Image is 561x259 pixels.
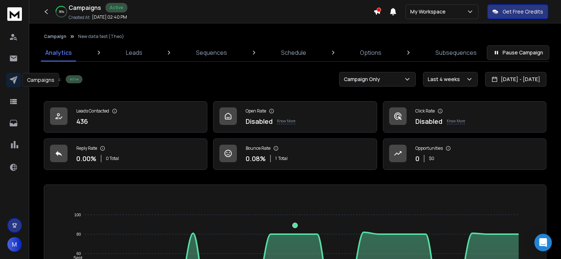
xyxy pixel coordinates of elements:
[435,48,477,57] p: Subsequences
[44,34,66,39] button: Campaign
[126,48,142,57] p: Leads
[69,15,91,20] p: Created At:
[415,153,419,164] p: 0
[106,156,119,161] p: 0 Total
[503,8,543,15] p: Get Free Credits
[44,138,207,170] a: Reply Rate0.00%0 Total
[246,116,273,126] p: Disabled
[76,232,81,236] tspan: 80
[45,48,72,57] p: Analytics
[246,145,270,151] p: Bounce Rate
[415,116,442,126] p: Disabled
[277,118,295,124] p: Know More
[246,153,266,164] p: 0.08 %
[41,44,76,61] a: Analytics
[356,44,386,61] a: Options
[410,8,449,15] p: My Workspace
[278,156,288,161] span: Total
[76,145,97,151] p: Reply Rate
[105,3,127,12] div: Active
[447,118,465,124] p: Know More
[429,156,434,161] p: $ 0
[487,45,549,60] button: Pause Campaign
[415,145,443,151] p: Opportunities
[7,237,22,252] button: M
[281,48,306,57] p: Schedule
[92,14,127,20] p: [DATE] 02:40 PM
[344,76,383,83] p: Campaign Only
[428,76,463,83] p: Last 4 weeks
[76,108,109,114] p: Leads Contacted
[76,116,88,126] p: 436
[534,234,552,251] div: Open Intercom Messenger
[44,101,207,133] a: Leads Contacted436
[192,44,231,61] a: Sequences
[485,72,546,87] button: [DATE] - [DATE]
[59,9,64,14] p: 36 %
[431,44,481,61] a: Subsequences
[360,48,381,57] p: Options
[415,108,435,114] p: Click Rate
[76,251,81,256] tspan: 60
[66,75,82,83] div: Active
[487,4,548,19] button: Get Free Credits
[213,138,377,170] a: Bounce Rate0.08%1Total
[275,156,277,161] span: 1
[383,101,546,133] a: Click RateDisabledKnow More
[277,44,311,61] a: Schedule
[22,73,59,87] div: Campaigns
[196,48,227,57] p: Sequences
[213,101,377,133] a: Open RateDisabledKnow More
[7,7,22,21] img: logo
[69,3,101,12] h1: Campaigns
[78,34,124,39] p: New data test (Theo)
[74,213,81,217] tspan: 100
[383,138,546,170] a: Opportunities0$0
[246,108,266,114] p: Open Rate
[122,44,147,61] a: Leads
[76,153,96,164] p: 0.00 %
